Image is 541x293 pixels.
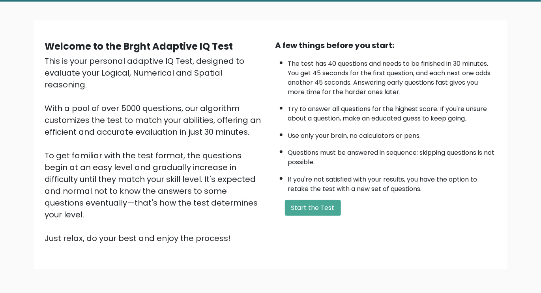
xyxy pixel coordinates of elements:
div: A few things before you start: [275,39,496,51]
li: If you're not satisfied with your results, you have the option to retake the test with a new set ... [288,171,496,194]
b: Welcome to the Brght Adaptive IQ Test [45,40,233,53]
li: Use only your brain, no calculators or pens. [288,127,496,141]
li: The test has 40 questions and needs to be finished in 30 minutes. You get 45 seconds for the firs... [288,55,496,97]
li: Try to answer all questions for the highest score. If you're unsure about a question, make an edu... [288,100,496,123]
li: Questions must be answered in sequence; skipping questions is not possible. [288,144,496,167]
button: Start the Test [285,200,341,216]
div: This is your personal adaptive IQ Test, designed to evaluate your Logical, Numerical and Spatial ... [45,55,266,244]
